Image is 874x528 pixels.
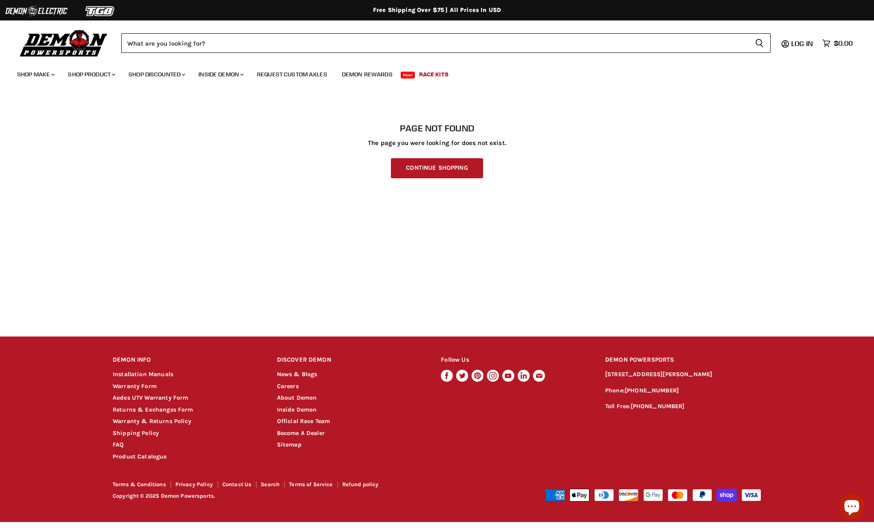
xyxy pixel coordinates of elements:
[289,481,332,487] a: Terms of Service
[631,403,685,410] a: [PHONE_NUMBER]
[605,386,761,396] p: Phone:
[391,158,483,178] a: Continue Shopping
[277,383,299,390] a: Careers
[11,62,851,83] ul: Main menu
[834,39,853,47] span: $0.00
[261,481,280,487] a: Search
[791,39,813,48] span: Log in
[17,28,111,58] img: Demon Powersports
[335,66,399,83] a: Demon Rewards
[277,394,317,401] a: About Demon
[113,493,438,499] p: Copyright © 2025 Demon Powersports.
[605,402,761,412] p: Toll Free:
[277,406,317,413] a: Inside Demon
[113,481,166,487] a: Terms & Conditions
[113,406,193,413] a: Returns & Exchanges Form
[625,387,679,394] a: [PHONE_NUMBER]
[748,33,771,53] button: Search
[113,394,188,401] a: Aodes UTV Warranty Form
[113,371,173,378] a: Installation Manuals
[605,370,761,380] p: [STREET_ADDRESS][PERSON_NAME]
[251,66,334,83] a: Request Custom Axles
[342,481,379,487] a: Refund policy
[441,350,589,370] h2: Follow Us
[68,3,132,19] img: TGB Logo 2
[277,418,330,425] a: Official Race Team
[401,72,415,78] span: New!
[113,383,157,390] a: Warranty Form
[413,66,455,83] a: Race Kits
[113,482,438,490] nav: Footer
[121,33,771,53] form: Product
[787,40,818,47] a: Log in
[818,37,857,49] a: $0.00
[222,481,252,487] a: Contact Us
[121,33,748,53] input: Search
[11,66,60,83] a: Shop Make
[113,350,261,370] h2: DEMON INFO
[277,429,325,437] a: Become A Dealer
[61,66,120,83] a: Shop Product
[113,418,191,425] a: Warranty & Returns Policy
[122,66,190,83] a: Shop Discounted
[113,429,159,437] a: Shipping Policy
[4,3,68,19] img: Demon Electric Logo 2
[113,139,761,147] p: The page you were looking for does not exist.
[277,371,318,378] a: News & Blogs
[192,66,249,83] a: Inside Demon
[113,453,167,460] a: Product Catalogue
[113,441,124,448] a: FAQ
[277,350,425,370] h2: DISCOVER DEMON
[96,6,778,14] div: Free Shipping Over $75 | All Prices In USD
[113,123,761,133] h1: Page not found
[277,441,302,448] a: Sitemap
[605,350,761,370] h2: DEMON POWERSPORTS
[836,493,867,521] inbox-online-store-chat: Shopify online store chat
[175,481,213,487] a: Privacy Policy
